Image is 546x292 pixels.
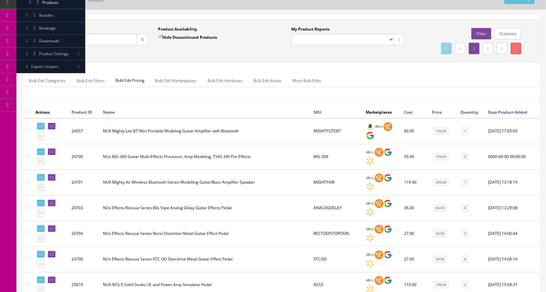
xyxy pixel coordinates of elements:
td: 2020-10-01 14:00:44 [485,221,539,246]
a: Export / Import [16,60,85,73]
img: ebay [366,250,374,259]
img: google_shopping [383,276,392,285]
a: Bulk Edit Attributes [202,74,248,87]
a: 64.00 [434,205,446,212]
img: walmart [366,157,374,166]
td: NUx Effects Reissue Series Recto Distortion Metal Guitar Effect Pedal [100,221,311,246]
a: Bulk Edit Active [248,74,287,87]
td: 24701 [69,169,100,195]
img: reverb [374,148,383,157]
a: Bookings [16,22,85,35]
td: 27.00 [401,221,429,246]
a: Columns [495,28,521,39]
img: google_shopping [383,250,392,259]
td: XTCOD [311,246,363,272]
img: reverb [374,225,383,234]
img: ebay [366,148,374,157]
td: 24700 [69,144,100,169]
input: Search [35,34,137,45]
a: Name [103,109,115,115]
td: 24057 [69,118,100,144]
input: Hide Discontinued Products [158,34,162,39]
img: reverb [374,276,383,285]
img: google_shopping [383,199,392,208]
span: Bulk Edit Pricing [111,74,150,87]
td: 36.00 [401,195,429,221]
td: NUx Effects Reissue Series XTC OD Overdrive Metal Guitar Effect Pedal [100,246,311,272]
td: RECTODISTORTION [311,221,363,246]
td: 2020-10-01 13:18:14 [485,169,539,195]
a: 54.00 [434,256,446,263]
img: google_shopping [383,225,392,234]
a: Filter [471,28,491,39]
img: ebay [374,122,383,131]
td: MIGHTYLITEBT [311,118,363,144]
td: 2020-10-01 13:29:08 [485,195,539,221]
th: Marketplaces [363,106,401,118]
a: 1 [462,179,468,186]
img: walmart [366,234,374,242]
img: reverb [374,173,383,182]
img: amazon [366,122,374,131]
a: Bulk Edit Categories [24,74,71,87]
label: My Product Reports [291,26,330,32]
img: ebay [366,173,374,182]
a: Quantity [460,109,478,115]
a: 4 [462,205,468,212]
td: 95.40 [401,144,429,169]
img: ebay [366,276,374,285]
a: 54.00 [434,230,446,237]
td: ANALOGDELAY [311,195,363,221]
a: 199.00 [434,281,448,288]
td: 24706 [69,246,100,272]
a: Cost [404,109,413,115]
img: google_shopping [366,131,374,140]
label: Hide Discontinued Products [158,34,217,40]
td: NUX Mighty Air Wireless Bluetooth Stereo Modelling Guitar/Bass Amplifier Speaker [100,169,311,195]
a: Price [432,109,442,115]
img: ebay [366,199,374,208]
td: 119.40 [401,169,429,195]
a: More Bulk Edits [287,74,326,87]
a: 8 [462,256,468,263]
td: NUx MG-300 Guitar Multi-Effects Processor, Amp Modeling, TSAC-HD Pre-Effects [100,144,311,169]
a: 209.00 [434,179,448,186]
img: walmart [366,208,374,217]
a: SKU [313,109,321,115]
a: 109.00 [434,128,448,135]
img: ebay [366,225,374,234]
img: reverb [374,199,383,208]
img: walmart [366,182,374,191]
td: MG-300 [311,144,363,169]
td: 2020-07-22 17:05:05 [485,118,539,144]
td: MIGHTYAIR [311,169,363,195]
label: Product Availability [158,26,197,32]
img: google_shopping [383,173,392,182]
span: Product Settings [39,51,69,56]
td: 24704 [69,221,100,246]
td: 2020-10-01 14:06:14 [485,246,539,272]
a: 159.00 [434,153,448,160]
a: Bulk Edit Filters [71,74,110,87]
td: NUx Effects Reissue Series 80s Style Analog Delay Guitar Effects Pedal [100,195,311,221]
a: Date Product Added [488,109,527,115]
td: 24703 [69,195,100,221]
a: Bulk Edit Marketplaces [150,74,202,87]
td: NUX Mighty Lite BT Mini Portable Modeling Guitar Amplifier with Bluetooth [100,118,311,144]
span: Bundles [39,12,54,18]
th: Actions [33,106,69,118]
td: 60.00 [401,118,429,144]
a: 3 [462,153,468,160]
img: walmart [366,259,374,268]
img: reverb [383,122,392,131]
a: 2 [462,281,468,288]
span: Downloads [39,38,59,44]
td: 0000-00-00 00:00:00 [485,144,539,169]
a: 3 [462,230,468,237]
img: reverb [374,250,383,259]
img: google_shopping [383,148,392,157]
a: 1 [462,128,468,135]
a: Downloads [16,35,85,48]
a: Bundles [16,9,85,22]
span: Bookings [39,25,56,31]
